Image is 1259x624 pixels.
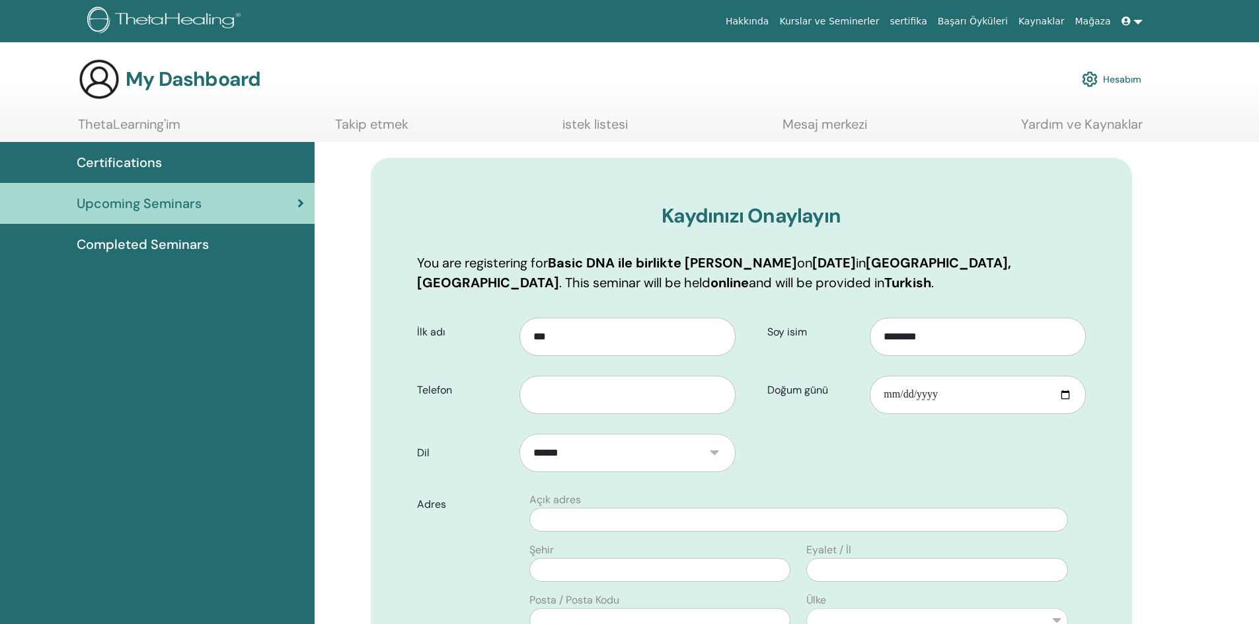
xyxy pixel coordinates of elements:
[1082,65,1141,94] a: Hesabım
[933,9,1013,34] a: Başarı Öyküleri
[782,116,867,142] a: Mesaj merkezi
[548,254,797,271] b: Basic DNA ile birlikte [PERSON_NAME]
[884,274,931,291] b: Turkish
[720,9,775,34] a: Hakkında
[812,254,856,271] b: [DATE]
[407,492,522,517] label: Adres
[407,378,520,403] label: Telefon
[774,9,884,34] a: Kurslar ve Seminerler
[710,274,749,291] b: online
[529,542,554,558] label: Şehir
[417,204,1086,228] h3: Kaydınızı Onaylayın
[1082,68,1098,90] img: cog.svg
[1069,9,1116,34] a: Mağaza
[77,234,209,254] span: Completed Seminars
[806,542,851,558] label: Eyalet / İl
[407,440,520,466] label: Dil
[77,153,162,172] span: Certifications
[126,67,260,91] h3: My Dashboard
[529,592,619,608] label: Posta / Posta Kodu
[407,320,520,345] label: İlk adı
[884,9,932,34] a: sertifika
[335,116,408,142] a: Takip etmek
[529,492,581,508] label: Açık adres
[77,193,202,213] span: Upcoming Seminars
[562,116,628,142] a: istek listesi
[1021,116,1143,142] a: Yardım ve Kaynaklar
[78,58,120,100] img: generic-user-icon.jpg
[806,592,826,608] label: Ülke
[78,116,180,142] a: ThetaLearning'im
[1013,9,1070,34] a: Kaynaklar
[757,378,870,403] label: Doğum günü
[87,7,245,36] img: logo.png
[417,253,1086,293] p: You are registering for on in . This seminar will be held and will be provided in .
[757,320,870,345] label: Soy isim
